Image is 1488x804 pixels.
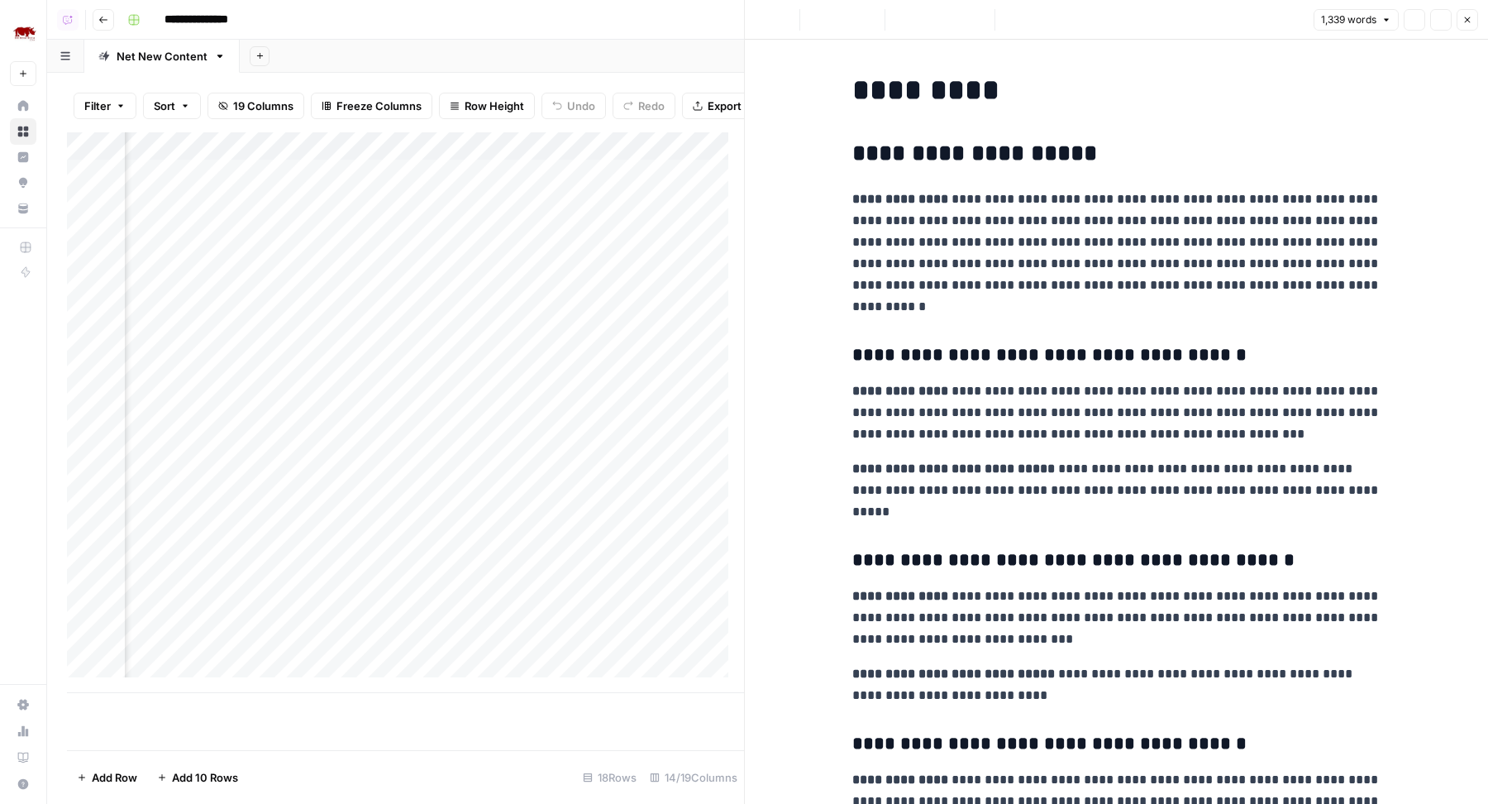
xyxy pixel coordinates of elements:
button: Export CSV [682,93,777,119]
button: Freeze Columns [311,93,432,119]
a: Settings [10,692,36,718]
button: Help + Support [10,771,36,797]
a: Net New Content [84,40,240,73]
div: 18 Rows [576,764,643,791]
span: Add Row [92,769,137,786]
span: 19 Columns [233,98,293,114]
span: Filter [84,98,111,114]
button: Workspace: Rhino Africa [10,13,36,55]
a: Home [10,93,36,119]
button: Redo [613,93,675,119]
span: Export CSV [708,98,766,114]
a: Learning Hub [10,744,36,771]
span: Redo [638,98,665,114]
button: Filter [74,93,136,119]
a: Browse [10,118,36,145]
button: 1,339 words [1314,9,1399,31]
a: Your Data [10,195,36,222]
a: Insights [10,144,36,170]
a: Usage [10,718,36,744]
button: Sort [143,93,201,119]
span: Undo [567,98,595,114]
button: Undo [541,93,606,119]
span: Sort [154,98,175,114]
div: 14/19 Columns [643,764,744,791]
button: Add 10 Rows [147,764,248,791]
span: Row Height [465,98,524,114]
a: Opportunities [10,170,36,196]
div: Net New Content [117,48,207,65]
span: Add 10 Rows [172,769,238,786]
span: 1,339 words [1321,12,1376,27]
button: Row Height [439,93,535,119]
button: Add Row [67,764,147,791]
span: Freeze Columns [336,98,422,114]
button: 19 Columns [207,93,304,119]
img: Rhino Africa Logo [10,19,40,49]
